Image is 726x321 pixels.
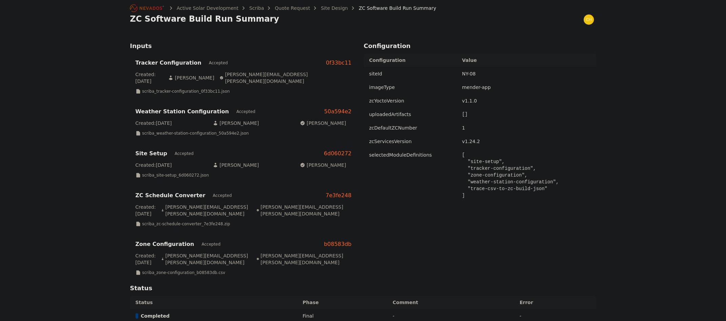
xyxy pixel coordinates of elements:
p: [PERSON_NAME][EMAIL_ADDRESS][PERSON_NAME][DOMAIN_NAME] [161,204,251,217]
span: uploadedArtifacts [369,112,411,117]
th: Configuration [364,53,459,67]
p: [PERSON_NAME][EMAIL_ADDRESS][PERSON_NAME][DOMAIN_NAME] [161,252,251,266]
td: mender-app [459,81,596,94]
th: Status [130,296,299,309]
td: v1.1.0 [459,94,596,108]
a: 6d060272 [324,150,351,158]
span: imageType [369,85,395,90]
img: chris.young@nevados.solar [583,14,594,25]
p: [PERSON_NAME][EMAIL_ADDRESS][PERSON_NAME][DOMAIN_NAME] [256,204,346,217]
h2: Status [130,283,596,296]
a: Quote Request [275,5,310,12]
div: ZC Software Build Run Summary [349,5,436,12]
a: 0f33bc11 [326,59,351,67]
div: Accepted [234,108,257,115]
p: [PERSON_NAME] [213,120,259,127]
p: Created: [DATE] [136,204,156,217]
nav: Breadcrumb [130,3,436,14]
td: v1.24.2 [459,135,596,148]
a: 7e3fe248 [326,191,351,200]
p: [PERSON_NAME][EMAIL_ADDRESS][PERSON_NAME][DOMAIN_NAME] [256,252,346,266]
p: [PERSON_NAME] [300,120,346,127]
td: NY-08 [459,67,596,81]
h3: Site Setup [136,150,167,158]
p: [PERSON_NAME][EMAIL_ADDRESS][PERSON_NAME][DOMAIN_NAME] [220,71,346,85]
div: Accepted [207,60,230,66]
span: Completed [141,313,170,319]
p: [PERSON_NAME] [300,162,346,168]
p: scriba_site-setup_6d060272.json [142,173,209,178]
span: zcYoctoVersion [369,98,405,104]
p: [PERSON_NAME] [168,71,214,85]
a: Site Design [321,5,348,12]
pre: [] [462,111,593,118]
a: b08583db [324,240,351,248]
td: 1 [459,121,596,135]
th: Phase [299,296,389,309]
p: scriba_weather-station-configuration_50a594e2.json [142,131,249,136]
h3: Tracker Configuration [136,59,202,67]
pre: [ "site-setup", "tracker-configuration", "zone-configuration", "weather-station-configuration", "... [462,152,593,199]
p: Created: [DATE] [136,252,156,266]
p: scriba_zc-schedule-converter_7e3fe248.zip [142,221,230,227]
p: scriba_tracker-configuration_0f33bc11.json [142,89,230,94]
div: Accepted [172,150,195,157]
p: [PERSON_NAME] [213,162,259,168]
h1: ZC Software Build Run Summary [130,14,279,24]
h3: Zone Configuration [136,240,194,248]
p: scriba_zone-configuration_b08583db.csv [142,270,225,275]
a: 50a594e2 [324,108,352,116]
span: siteId [369,71,382,76]
h3: Weather Station Configuration [136,108,229,116]
p: Created: [DATE] [136,162,172,168]
h3: ZC Schedule Converter [136,191,206,200]
a: Active Solar Development [177,5,238,12]
th: Value [459,53,596,67]
th: Comment [389,296,516,309]
p: Created: [DATE] [136,120,172,127]
p: Created: [DATE] [136,71,163,85]
th: Error [516,296,596,309]
span: zcServicesVersion [369,139,412,144]
h2: Inputs [130,41,357,53]
span: selectedModuleDefinitions [369,152,432,158]
div: Accepted [211,192,234,199]
a: Scriba [249,5,264,12]
span: zcDefaultZCNumber [369,125,417,131]
div: Accepted [200,241,223,248]
div: Final [303,313,313,319]
h2: Configuration [364,41,596,53]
